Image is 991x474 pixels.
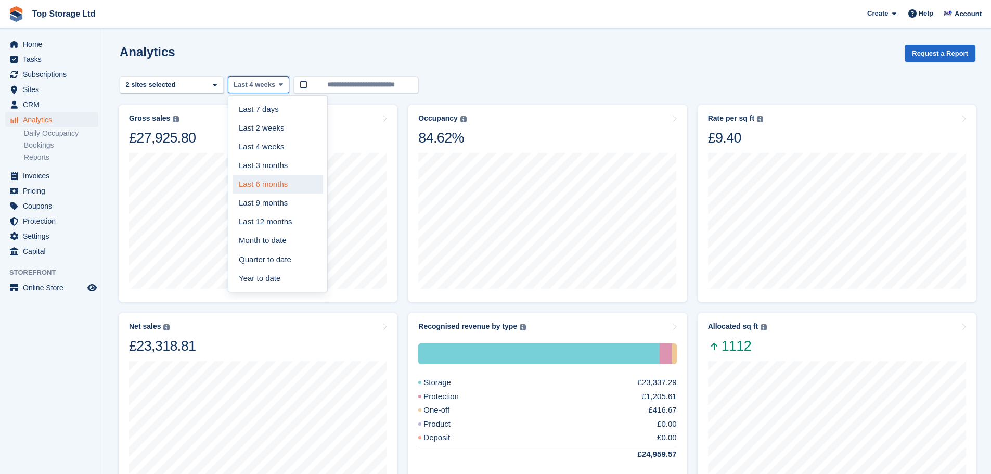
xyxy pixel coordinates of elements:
[648,404,676,416] div: £416.67
[23,52,85,67] span: Tasks
[642,391,677,403] div: £1,205.61
[23,37,85,52] span: Home
[120,45,175,59] h2: Analytics
[86,281,98,294] a: Preview store
[418,432,475,444] div: Deposit
[233,175,323,194] a: Last 6 months
[23,199,85,213] span: Coupons
[8,6,24,22] img: stora-icon-8386f47178a22dfd0bd8f6a31ec36ba5ce8667c1dd55bd0f319d3a0aa187defe.svg
[672,343,676,364] div: One-off
[23,82,85,97] span: Sites
[418,377,476,389] div: Storage
[129,129,196,147] div: £27,925.80
[708,322,758,331] div: Allocated sq ft
[129,114,170,123] div: Gross sales
[460,116,467,122] img: icon-info-grey-7440780725fd019a000dd9b08b2336e03edf1995a4989e88bcd33f0948082b44.svg
[23,280,85,295] span: Online Store
[613,449,677,460] div: £24,959.57
[233,269,323,288] a: Year to date
[23,67,85,82] span: Subscriptions
[5,112,98,127] a: menu
[23,169,85,183] span: Invoices
[418,404,474,416] div: One-off
[234,80,275,90] span: Last 4 weeks
[129,337,196,355] div: £23,318.81
[23,214,85,228] span: Protection
[233,232,323,250] a: Month to date
[173,116,179,122] img: icon-info-grey-7440780725fd019a000dd9b08b2336e03edf1995a4989e88bcd33f0948082b44.svg
[233,194,323,212] a: Last 9 months
[24,129,98,138] a: Daily Occupancy
[708,337,767,355] span: 1112
[5,244,98,259] a: menu
[761,324,767,330] img: icon-info-grey-7440780725fd019a000dd9b08b2336e03edf1995a4989e88bcd33f0948082b44.svg
[23,112,85,127] span: Analytics
[5,280,98,295] a: menu
[418,343,660,364] div: Storage
[657,418,677,430] div: £0.00
[5,67,98,82] a: menu
[233,137,323,156] a: Last 4 weeks
[233,213,323,232] a: Last 12 months
[757,116,763,122] img: icon-info-grey-7440780725fd019a000dd9b08b2336e03edf1995a4989e88bcd33f0948082b44.svg
[23,229,85,244] span: Settings
[657,432,677,444] div: £0.00
[23,97,85,112] span: CRM
[638,377,677,389] div: £23,337.29
[660,343,672,364] div: Protection
[943,8,953,19] img: Sam Topham
[5,52,98,67] a: menu
[163,324,170,330] img: icon-info-grey-7440780725fd019a000dd9b08b2336e03edf1995a4989e88bcd33f0948082b44.svg
[919,8,933,19] span: Help
[233,250,323,269] a: Quarter to date
[418,322,517,331] div: Recognised revenue by type
[129,322,161,331] div: Net sales
[5,97,98,112] a: menu
[5,169,98,183] a: menu
[5,37,98,52] a: menu
[5,229,98,244] a: menu
[24,152,98,162] a: Reports
[708,114,754,123] div: Rate per sq ft
[5,199,98,213] a: menu
[418,391,484,403] div: Protection
[418,418,475,430] div: Product
[23,184,85,198] span: Pricing
[23,244,85,259] span: Capital
[418,114,457,123] div: Occupancy
[233,156,323,175] a: Last 3 months
[124,80,179,90] div: 2 sites selected
[5,184,98,198] a: menu
[228,76,289,94] button: Last 4 weeks
[233,119,323,137] a: Last 2 weeks
[905,45,975,62] button: Request a Report
[520,324,526,330] img: icon-info-grey-7440780725fd019a000dd9b08b2336e03edf1995a4989e88bcd33f0948082b44.svg
[5,82,98,97] a: menu
[5,214,98,228] a: menu
[955,9,982,19] span: Account
[418,129,466,147] div: 84.62%
[708,129,763,147] div: £9.40
[233,100,323,119] a: Last 7 days
[28,5,99,22] a: Top Storage Ltd
[867,8,888,19] span: Create
[24,140,98,150] a: Bookings
[9,267,104,278] span: Storefront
